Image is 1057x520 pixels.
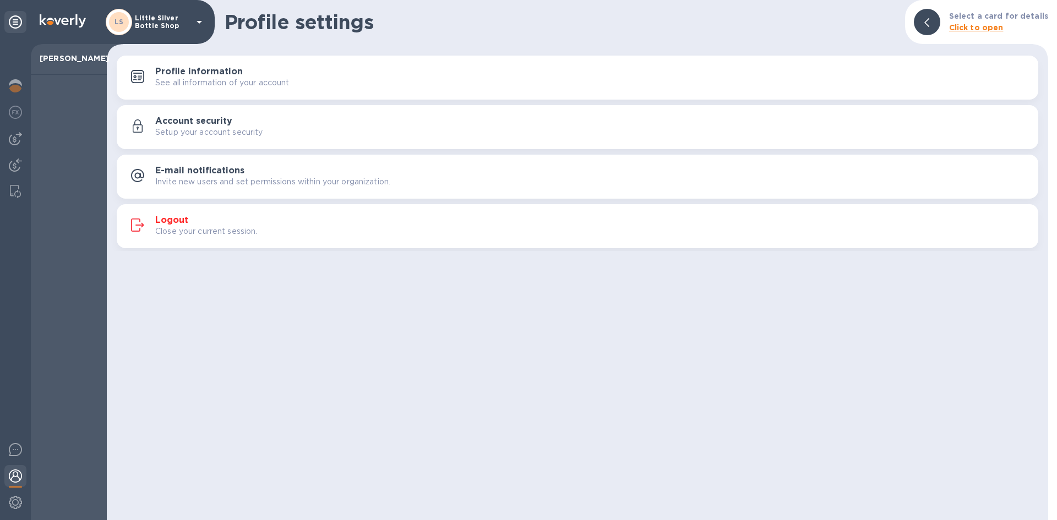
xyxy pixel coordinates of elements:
button: LogoutClose your current session. [117,204,1038,248]
b: Select a card for details [949,12,1048,20]
button: Profile informationSee all information of your account [117,56,1038,100]
img: Foreign exchange [9,106,22,119]
p: Setup your account security [155,127,263,138]
p: Little Silver Bottle Shop [135,14,190,30]
p: [PERSON_NAME] [40,53,98,64]
div: Unpin categories [4,11,26,33]
b: Click to open [949,23,1004,32]
img: Logo [40,14,86,28]
p: See all information of your account [155,77,290,89]
button: E-mail notificationsInvite new users and set permissions within your organization. [117,155,1038,199]
p: Invite new users and set permissions within your organization. [155,176,390,188]
h1: Profile settings [225,10,896,34]
b: LS [115,18,124,26]
p: Close your current session. [155,226,258,237]
h3: Account security [155,116,232,127]
h3: E-mail notifications [155,166,244,176]
h3: Profile information [155,67,243,77]
button: Account securitySetup your account security [117,105,1038,149]
h3: Logout [155,215,188,226]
